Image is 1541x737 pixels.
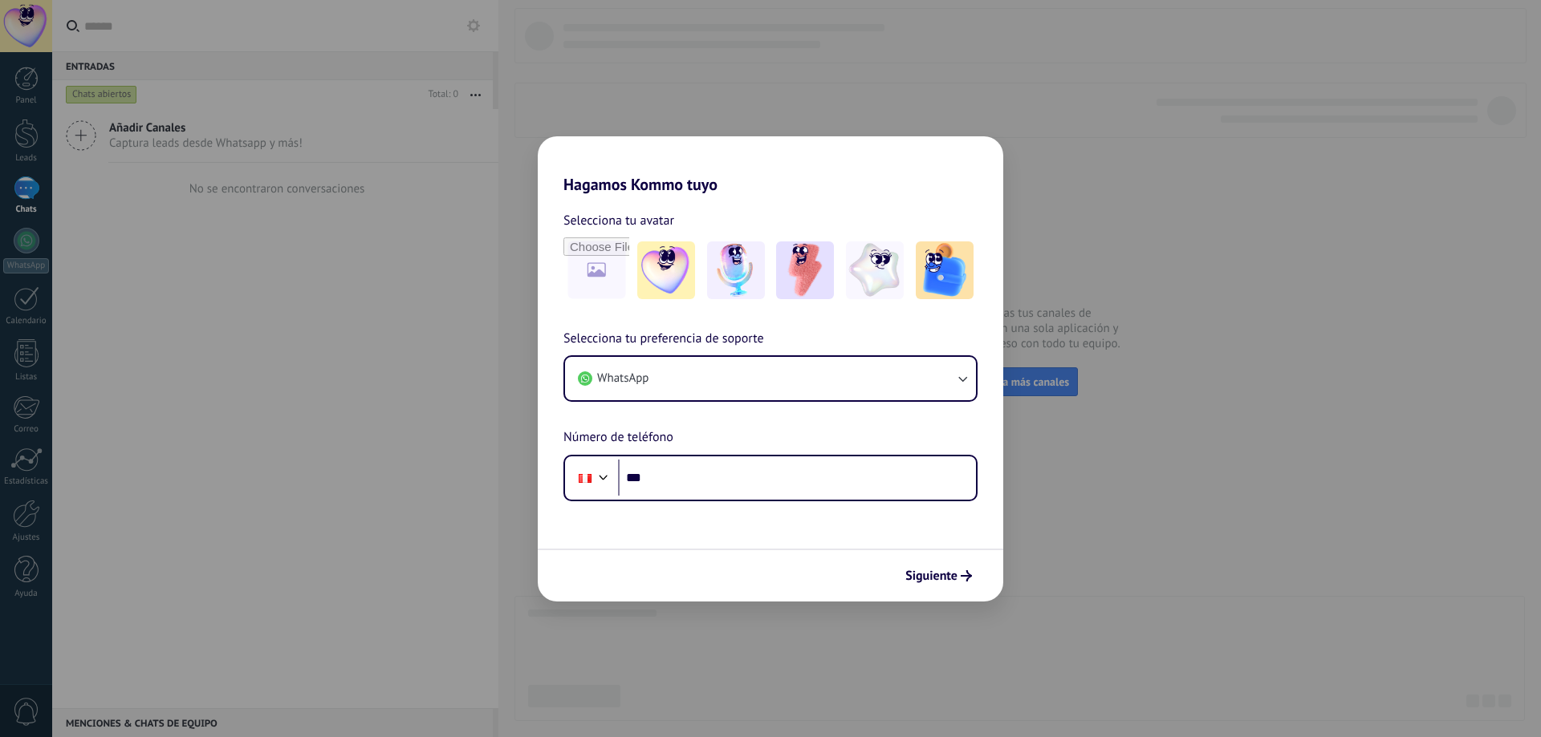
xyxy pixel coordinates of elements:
img: -4.jpeg [846,241,904,299]
span: Siguiente [905,570,958,581]
h2: Hagamos Kommo tuyo [538,136,1003,194]
img: -3.jpeg [776,241,834,299]
span: Número de teléfono [563,427,673,448]
span: WhatsApp [597,371,649,387]
span: Selecciona tu preferencia de soporte [563,329,764,350]
img: -2.jpeg [707,241,765,299]
button: Siguiente [898,562,979,589]
div: Peru: + 51 [570,461,600,495]
button: WhatsApp [565,357,976,400]
span: Selecciona tu avatar [563,210,674,231]
img: -1.jpeg [637,241,695,299]
img: -5.jpeg [916,241,974,299]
